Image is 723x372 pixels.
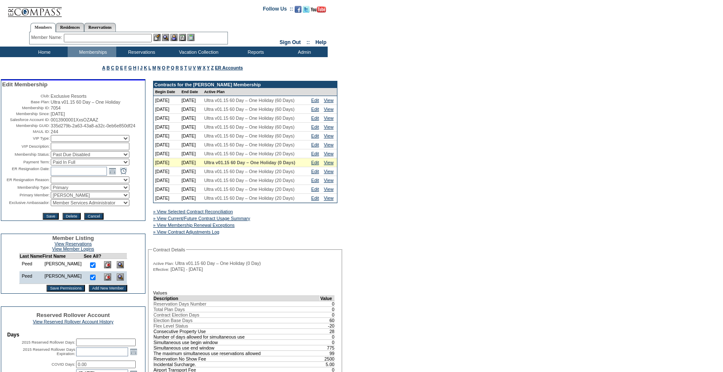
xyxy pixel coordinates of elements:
[42,271,84,284] td: [PERSON_NAME]
[153,105,180,114] td: [DATE]
[152,247,186,252] legend: Contract Details
[153,345,320,350] td: Simultaneous use end window
[311,6,326,13] img: Subscribe to our YouTube Channel
[51,123,135,128] span: 335d279b-2a63-43a8-a32c-0eb6e850df24
[320,317,335,323] td: 60
[311,178,319,183] a: Edit
[19,47,68,57] td: Home
[153,328,320,334] td: Consecutive Property Use
[204,124,295,130] span: Ultra v01.15 60 Day – One Holiday (60 Days)
[320,328,335,334] td: 28
[31,34,64,41] div: Member Name:
[311,187,319,192] a: Edit
[180,105,202,114] td: [DATE]
[324,178,334,183] a: View
[120,65,123,70] a: E
[119,166,128,176] a: Open the time view popup.
[203,65,205,70] a: X
[180,88,202,96] td: End Date
[188,65,192,70] a: U
[63,213,81,220] input: Delete
[204,142,295,147] span: Ultra v01.15 60 Day – One Holiday (20 Days)
[140,65,142,70] a: J
[211,65,214,70] a: Z
[56,23,84,32] a: Residences
[204,187,295,192] span: Ultra v01.15 60 Day – One Holiday (20 Days)
[180,141,202,149] td: [DATE]
[315,39,326,45] a: Help
[162,34,169,41] img: View
[204,98,295,103] span: Ultra v01.15 60 Day – One Holiday (60 Days)
[153,339,320,345] td: Simultaneous use begin window
[51,129,58,134] span: 244
[2,81,47,88] span: Edit Membership
[2,123,50,128] td: Membership GUID:
[157,65,161,70] a: N
[197,65,201,70] a: W
[153,132,180,141] td: [DATE]
[51,111,65,116] span: [DATE]
[153,167,180,176] td: [DATE]
[204,196,295,201] span: Ultra v01.15 60 Day – One Holiday (20 Days)
[104,261,111,268] img: Delete
[207,65,210,70] a: Y
[153,318,192,323] span: Election Base Days
[180,65,183,70] a: S
[320,356,335,361] td: 2500
[162,65,165,70] a: O
[51,99,120,105] span: Ultra v01.15 60 Day – One Holiday
[36,312,110,318] span: Reserved Rollover Account
[153,361,320,367] td: Incidental Surcharge.
[2,111,50,116] td: Membership Since:
[153,295,320,301] td: Description
[179,34,186,41] img: Reservations
[104,273,111,281] img: Delete
[117,273,124,281] img: View Dashboard
[84,213,103,220] input: Cancel
[115,65,119,70] a: D
[2,143,50,150] td: VIP Description:
[320,306,335,312] td: 0
[180,149,202,158] td: [DATE]
[153,223,235,228] a: » View Membership Renewal Exceptions
[180,123,202,132] td: [DATE]
[102,65,105,70] a: A
[171,65,174,70] a: Q
[153,149,180,158] td: [DATE]
[324,160,334,165] a: View
[324,169,334,174] a: View
[153,34,161,41] img: b_edit.gif
[2,135,50,142] td: VIP Type:
[180,132,202,141] td: [DATE]
[2,166,50,176] td: ER Resignation Date:
[22,340,75,344] label: 2015 Reserved Rollover Days:
[153,334,320,339] td: Number of days allowed for simultaneous use
[204,116,295,121] span: Ultra v01.15 60 Day – One Holiday (60 Days)
[153,81,337,88] td: Contracts for the [PERSON_NAME] Membership
[153,185,180,194] td: [DATE]
[303,8,309,14] a: Follow us on Twitter
[153,323,188,328] span: Flex Level Status
[165,47,230,57] td: Vacation Collection
[324,151,334,156] a: View
[180,114,202,123] td: [DATE]
[307,39,310,45] span: ::
[2,192,50,198] td: Primary Member:
[180,194,202,203] td: [DATE]
[175,261,261,266] span: Ultra v01.15 60 Day – One Holiday (0 Day)
[324,133,334,138] a: View
[19,271,42,284] td: Peed
[84,254,101,259] td: See All?
[153,356,320,361] td: Reservation No Show Fee
[320,323,335,328] td: -20
[193,65,196,70] a: V
[204,178,295,183] span: Ultra v01.15 60 Day – One Holiday (20 Days)
[311,151,319,156] a: Edit
[152,65,156,70] a: M
[303,6,309,13] img: Follow us on Twitter
[51,105,61,110] span: 7054
[204,133,295,138] span: Ultra v01.15 60 Day – One Holiday (60 Days)
[153,88,180,96] td: Begin Date
[2,129,50,134] td: MAUL ID:
[175,65,179,70] a: R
